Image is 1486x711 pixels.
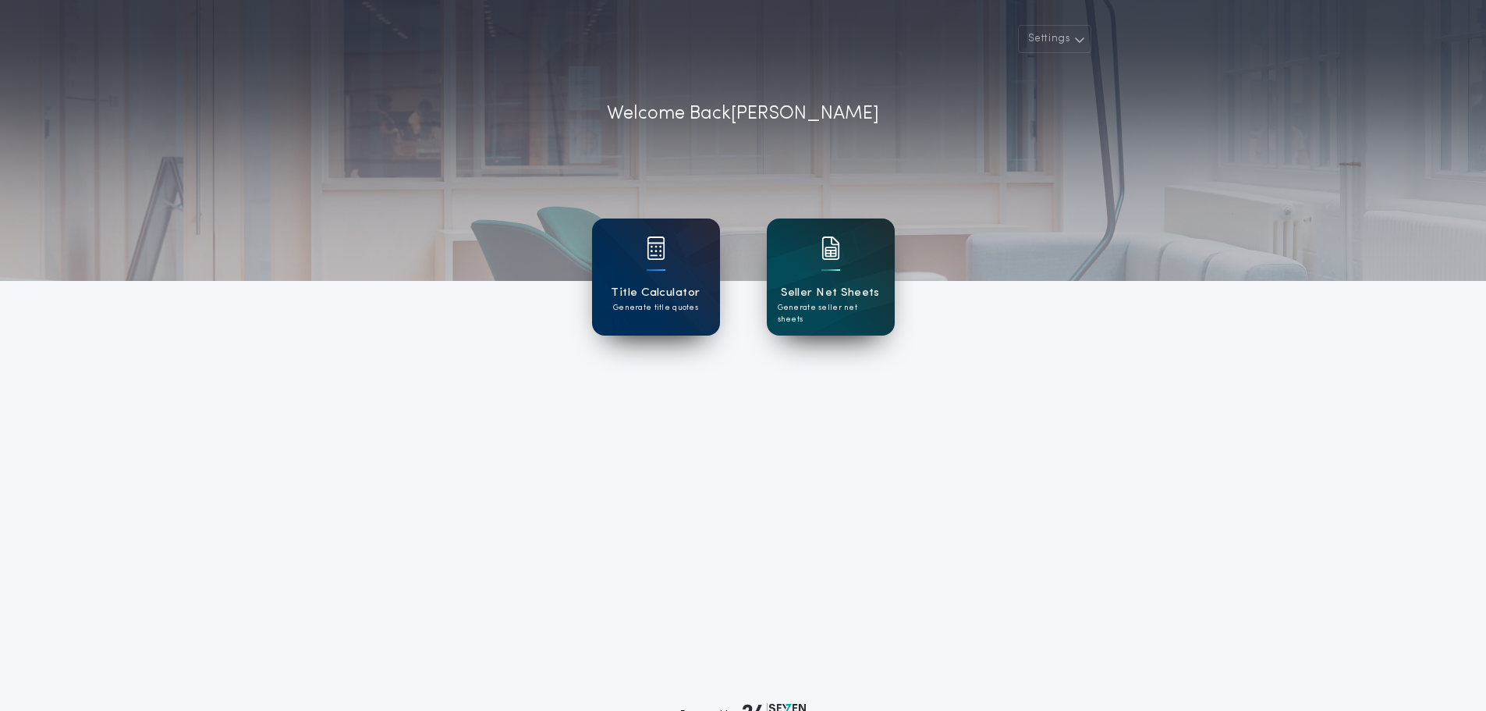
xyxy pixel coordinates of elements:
[611,284,700,302] h1: Title Calculator
[607,100,879,128] p: Welcome Back [PERSON_NAME]
[1018,25,1091,53] button: Settings
[647,236,665,260] img: card icon
[821,236,840,260] img: card icon
[767,219,895,336] a: card iconSeller Net SheetsGenerate seller net sheets
[613,302,698,314] p: Generate title quotes
[781,284,880,302] h1: Seller Net Sheets
[778,302,884,325] p: Generate seller net sheets
[592,219,720,336] a: card iconTitle CalculatorGenerate title quotes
